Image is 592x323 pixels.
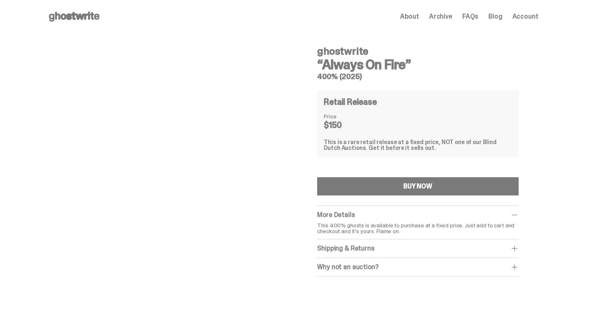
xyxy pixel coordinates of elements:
h4: ghostwrite [317,46,518,56]
a: About [400,13,419,20]
div: Why not an auction? [317,263,518,271]
dt: Price [324,113,365,119]
span: More Details [317,210,354,219]
h5: 400% (2025) [317,73,518,80]
a: FAQs [462,13,478,20]
h4: Retail Release [324,98,376,106]
a: Blog [488,13,502,20]
dd: $150 [324,121,365,129]
a: Archive [429,13,452,20]
h3: “Always On Fire” [317,58,518,71]
div: Shipping & Returns [317,244,518,253]
p: This 400% ghosts is available to purchase at a fixed price. Just add to cart and checkout and it'... [317,222,518,234]
button: BUY NOW [317,177,518,195]
div: This is a rare retail release at a fixed price, NOT one of our Blind Dutch Auctions. Get it befor... [324,139,512,151]
div: BUY NOW [403,183,432,190]
a: Account [512,13,539,20]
